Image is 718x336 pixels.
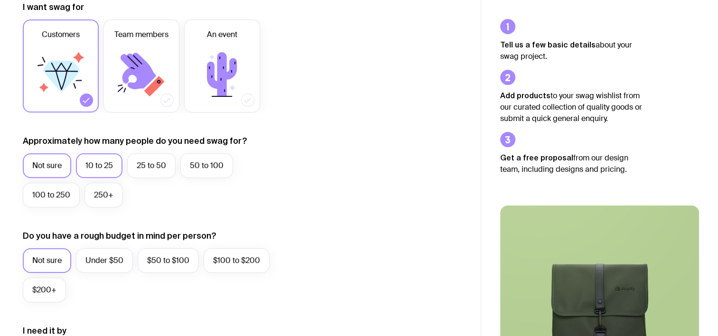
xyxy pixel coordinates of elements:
[23,278,66,302] label: $200+
[180,153,233,178] label: 50 to 100
[23,1,84,13] label: I want swag for
[207,29,237,40] span: An event
[84,183,123,207] label: 250+
[500,152,643,175] p: from our design team, including designs and pricing.
[204,248,270,273] label: $100 to $200
[500,39,643,62] p: about your swag project.
[500,40,596,49] strong: Tell us a few basic details
[23,183,80,207] label: 100 to 250
[42,29,80,40] span: Customers
[127,153,176,178] label: 25 to 50
[76,153,122,178] label: 10 to 25
[23,248,71,273] label: Not sure
[114,29,168,40] span: Team members
[500,90,643,124] p: to your swag wishlist from our curated collection of quality goods or submit a quick general enqu...
[76,248,133,273] label: Under $50
[500,153,573,162] strong: Get a free proposal
[23,153,71,178] label: Not sure
[23,135,247,147] label: Approximately how many people do you need swag for?
[138,248,199,273] label: $50 to $100
[500,91,550,100] strong: Add products
[23,230,216,242] label: Do you have a rough budget in mind per person?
